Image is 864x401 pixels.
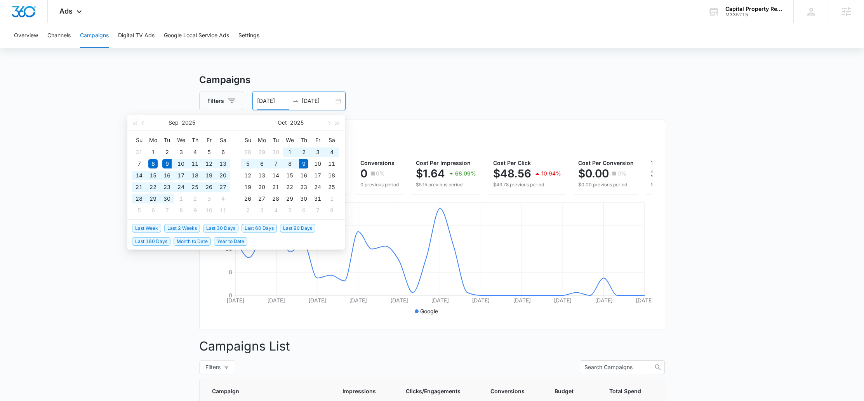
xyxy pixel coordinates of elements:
[132,181,146,193] td: 2025-09-21
[311,134,325,146] th: Fr
[313,148,322,157] div: 3
[297,205,311,216] td: 2025-11-06
[160,170,174,181] td: 2025-09-16
[174,205,188,216] td: 2025-10-08
[255,193,269,205] td: 2025-10-27
[283,170,297,181] td: 2025-10-15
[146,181,160,193] td: 2025-09-22
[241,170,255,181] td: 2025-10-12
[327,159,336,168] div: 11
[299,194,308,203] div: 30
[216,146,230,158] td: 2025-09-06
[162,182,172,192] div: 23
[86,46,131,51] div: Keywords by Traffic
[313,182,322,192] div: 24
[80,23,109,48] button: Campaigns
[169,115,179,130] button: Sep
[174,170,188,181] td: 2025-09-17
[257,171,266,180] div: 13
[190,148,200,157] div: 4
[216,193,230,205] td: 2025-10-04
[285,171,294,180] div: 15
[349,297,367,304] tspan: [DATE]
[134,182,144,192] div: 21
[360,167,367,180] p: 0
[77,45,83,51] img: tab_keywords_by_traffic_grey.svg
[216,158,230,170] td: 2025-09-13
[595,297,612,304] tspan: [DATE]
[12,20,19,26] img: website_grey.svg
[271,206,280,215] div: 4
[134,194,144,203] div: 28
[342,387,376,395] span: Impressions
[431,297,449,304] tspan: [DATE]
[229,292,232,299] tspan: 0
[162,148,172,157] div: 2
[554,297,572,304] tspan: [DATE]
[12,12,19,19] img: logo_orange.svg
[271,159,280,168] div: 7
[148,159,158,168] div: 8
[292,98,299,104] span: to
[164,23,229,48] button: Google Local Service Ads
[134,148,144,157] div: 31
[299,206,308,215] div: 6
[651,360,665,374] button: search
[257,159,266,168] div: 6
[204,182,214,192] div: 26
[216,181,230,193] td: 2025-09-27
[202,181,216,193] td: 2025-09-26
[327,148,336,157] div: 4
[21,45,27,51] img: tab_domain_overview_orange.svg
[203,224,238,233] span: Last 30 Days
[132,193,146,205] td: 2025-09-28
[376,171,385,176] p: 0%
[30,46,70,51] div: Domain Overview
[493,167,531,180] p: $48.56
[146,205,160,216] td: 2025-10-06
[299,148,308,157] div: 2
[190,194,200,203] div: 2
[283,193,297,205] td: 2025-10-29
[190,182,200,192] div: 25
[255,158,269,170] td: 2025-10-06
[132,224,161,233] span: Last Week
[160,134,174,146] th: Tu
[725,6,782,12] div: account name
[199,337,665,356] p: Campaigns List
[199,360,235,374] button: Filters
[255,170,269,181] td: 2025-10-13
[188,170,202,181] td: 2025-09-18
[257,148,266,157] div: 29
[255,205,269,216] td: 2025-11-03
[199,73,665,87] h3: Campaigns
[174,134,188,146] th: We
[238,23,259,48] button: Settings
[182,115,195,130] button: 2025
[241,158,255,170] td: 2025-10-05
[146,146,160,158] td: 2025-09-01
[290,115,304,130] button: 2025
[325,170,339,181] td: 2025-10-18
[176,148,186,157] div: 3
[313,171,322,180] div: 17
[202,146,216,158] td: 2025-09-05
[148,171,158,180] div: 15
[725,12,782,17] div: account id
[22,12,38,19] div: v 4.0.25
[176,206,186,215] div: 8
[267,297,285,304] tspan: [DATE]
[285,194,294,203] div: 29
[202,170,216,181] td: 2025-09-19
[47,23,71,48] button: Channels
[148,194,158,203] div: 29
[148,148,158,157] div: 1
[243,159,252,168] div: 5
[327,206,336,215] div: 8
[313,194,322,203] div: 31
[202,158,216,170] td: 2025-09-12
[132,158,146,170] td: 2025-09-07
[188,134,202,146] th: Th
[651,160,683,166] span: Total Spend
[216,170,230,181] td: 2025-09-20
